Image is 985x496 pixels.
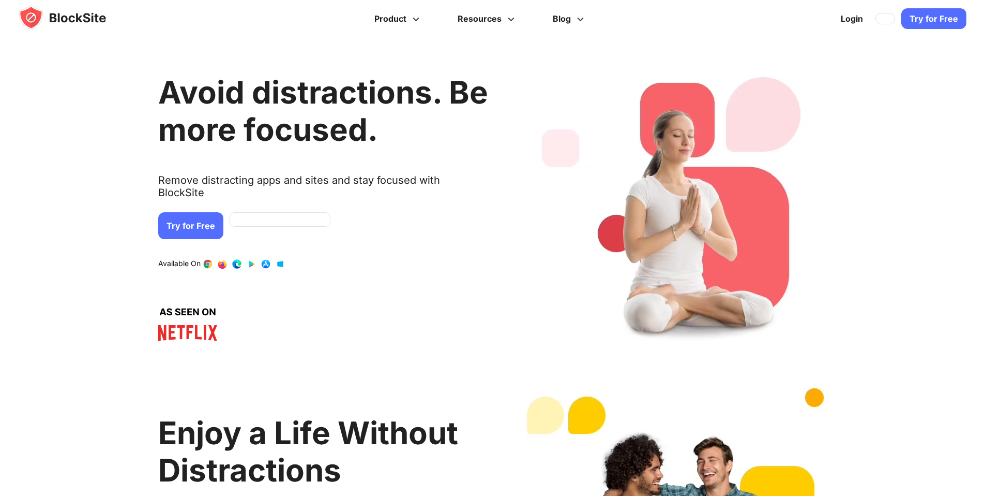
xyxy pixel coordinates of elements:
a: Try for Free [901,8,966,29]
h2: Enjoy a Life Without Distractions [158,414,488,489]
text: Available On [158,259,201,269]
a: Login [835,6,869,31]
img: blocksite-icon.5d769676.svg [19,5,126,30]
a: Try for Free [158,212,223,239]
h1: Avoid distractions. Be more focused. [158,74,488,148]
text: Remove distracting apps and sites and stay focused with BlockSite [158,174,488,207]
